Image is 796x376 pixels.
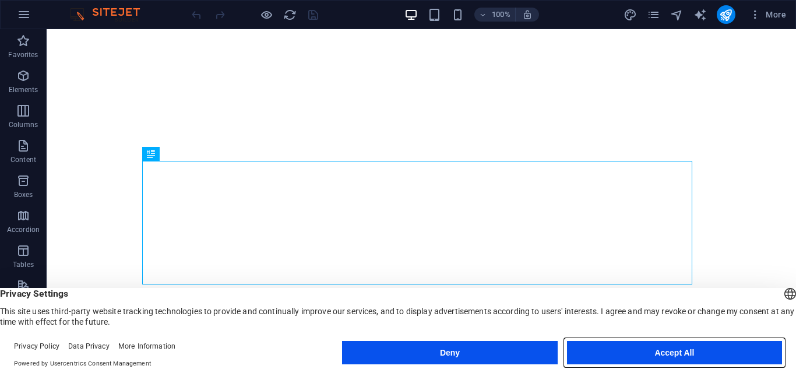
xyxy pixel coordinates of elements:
[749,9,786,20] span: More
[719,8,732,22] i: Publish
[259,8,273,22] button: Click here to leave preview mode and continue editing
[522,9,533,20] i: On resize automatically adjust zoom level to fit chosen device.
[283,8,297,22] i: Reload page
[745,5,791,24] button: More
[67,8,154,22] img: Editor Logo
[474,8,516,22] button: 100%
[717,5,735,24] button: publish
[13,260,34,269] p: Tables
[10,155,36,164] p: Content
[670,8,684,22] button: navigator
[7,225,40,234] p: Accordion
[9,85,38,94] p: Elements
[283,8,297,22] button: reload
[670,8,684,22] i: Navigator
[647,8,660,22] i: Pages (Ctrl+Alt+S)
[624,8,637,22] button: design
[647,8,661,22] button: pages
[492,8,510,22] h6: 100%
[624,8,637,22] i: Design (Ctrl+Alt+Y)
[9,120,38,129] p: Columns
[693,8,707,22] button: text_generator
[693,8,707,22] i: AI Writer
[14,190,33,199] p: Boxes
[8,50,38,59] p: Favorites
